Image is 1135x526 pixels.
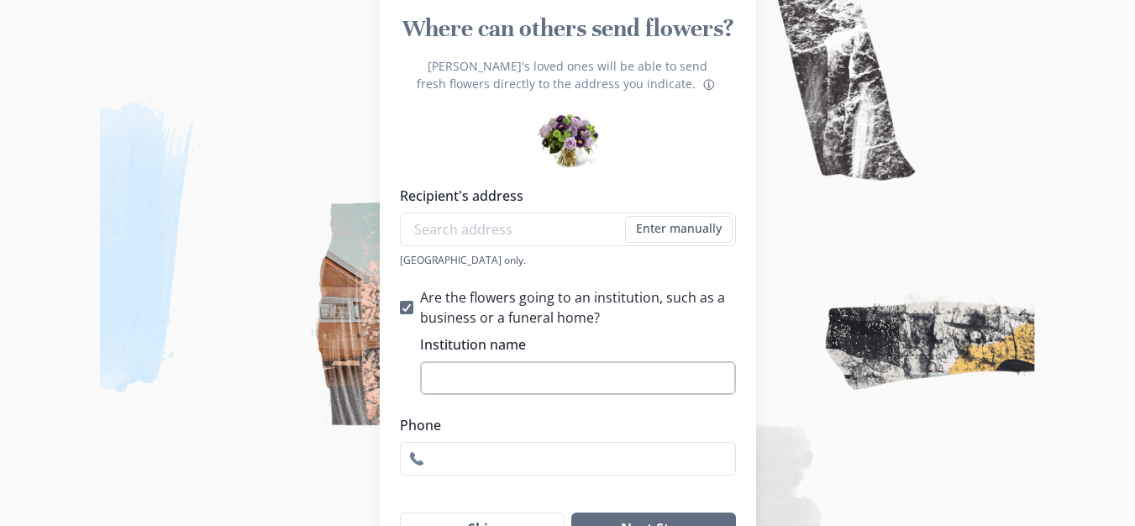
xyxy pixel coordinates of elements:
button: About flower deliveries [699,75,719,95]
div: Preview of some flower bouquets [536,103,599,166]
span: Are the flowers going to an institution, such as a business or a funeral home? [420,287,736,328]
p: [PERSON_NAME]'s loved ones will be able to send fresh flowers directly to the address you indicate. [400,57,736,96]
div: [GEOGRAPHIC_DATA] only. [400,253,736,267]
label: Recipient's address [400,186,726,206]
input: Search address [400,213,736,246]
label: Phone [400,415,726,435]
h1: Where can others send flowers? [400,13,736,44]
label: Institution name [420,334,726,355]
button: Enter manually [625,216,733,243]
